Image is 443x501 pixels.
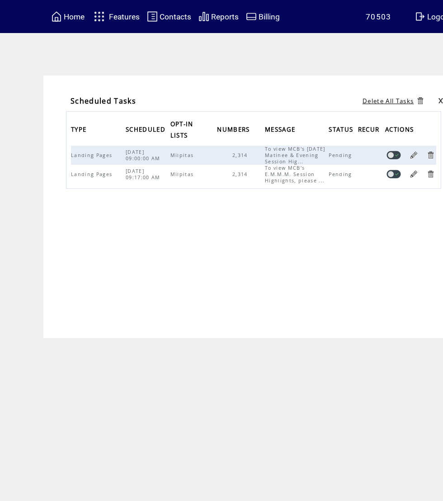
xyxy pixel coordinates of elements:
span: Landing Pages [71,152,114,158]
span: 70503 [366,12,391,21]
span: 2,314 [232,152,250,158]
span: MESSAGE [265,123,297,138]
span: Home [64,12,85,21]
img: features.svg [91,9,107,24]
span: STATUS [329,123,355,138]
a: Home [50,10,86,24]
a: Contacts [146,10,193,24]
span: Scheduled Tasks [71,96,136,106]
span: Contacts [160,12,191,21]
span: Billing [259,12,280,21]
span: TYPE [71,123,89,138]
span: [DATE] 09:00:00 AM [126,149,163,162]
a: TYPE [71,127,89,132]
span: Reports [211,12,239,21]
span: Milpitas [170,152,196,158]
span: 2,314 [232,171,250,177]
span: Pending [329,152,354,158]
a: Edit Task [410,151,418,159]
span: [DATE] 09:17:00 AM [126,168,163,181]
a: Disable task [386,170,401,178]
span: Features [109,12,140,21]
img: chart.svg [198,11,209,22]
span: SCHEDULED [126,123,168,138]
a: RECUR [358,127,382,132]
a: STATUS [329,127,355,132]
img: creidtcard.svg [246,11,257,22]
a: Delete Task [426,170,435,178]
a: OPT-IN LISTS [170,121,193,138]
img: contacts.svg [147,11,158,22]
a: Delete All Tasks [363,97,414,105]
a: Disable task [386,151,401,159]
a: MESSAGE [265,127,297,132]
a: NUMBERS [217,127,252,132]
a: Features [90,8,141,25]
span: To view MCB's [DATE] Matinee & Evening Session Hig... [265,146,325,165]
img: exit.svg [415,11,425,22]
span: ACTIONS [385,123,416,138]
span: OPT-IN LISTS [170,118,193,144]
img: home.svg [51,11,62,22]
a: Delete Task [426,151,435,159]
a: SCHEDULED [126,127,168,132]
span: To view MCB's E.M.M.M. Session Highlights, please ... [265,165,327,184]
a: Edit Task [410,170,418,178]
span: Pending [329,171,354,177]
a: Reports [197,10,240,24]
span: Landing Pages [71,171,114,177]
span: RECUR [358,123,382,138]
span: NUMBERS [217,123,252,138]
span: Milpitas [170,171,196,177]
a: Billing [245,10,281,24]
